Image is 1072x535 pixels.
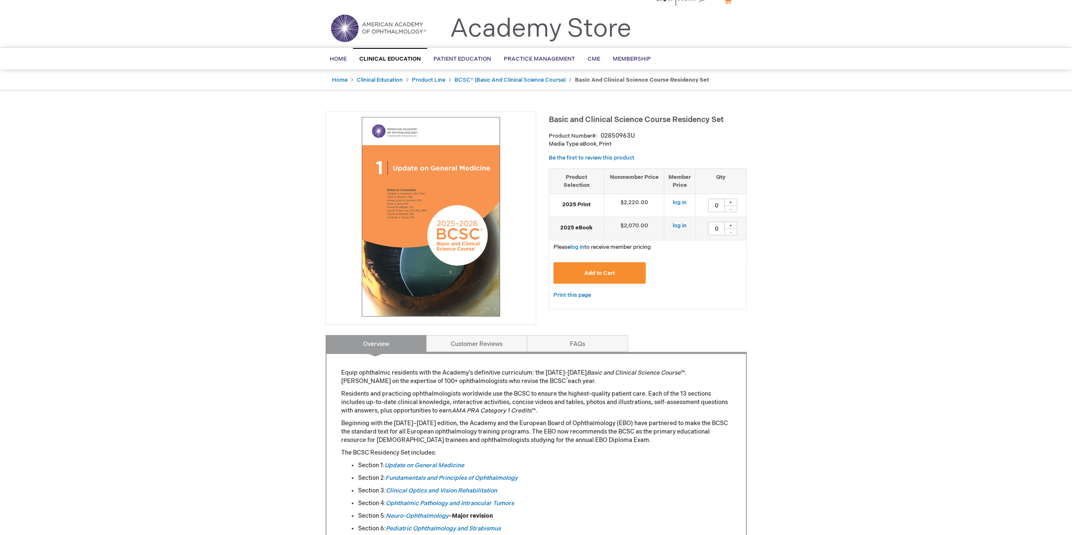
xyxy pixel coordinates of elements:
[613,56,651,62] span: Membership
[553,201,600,209] strong: 2025 Print
[326,335,427,352] a: Overview
[412,77,445,83] a: Product Line
[549,168,604,194] th: Product Selection
[341,369,731,386] p: Equip ophthalmic residents with the Academy’s definitive curriculum: the [DATE]-[DATE] ™. [PERSON...
[450,14,631,44] a: Academy Store
[708,199,725,212] input: Qty
[553,290,591,301] a: Print this page
[549,140,747,148] p: eBook, Print
[695,168,746,194] th: Qty
[332,77,348,83] a: Home
[452,512,493,519] strong: Major revision
[358,474,731,482] li: Section 2:
[664,168,695,194] th: Member Price
[504,56,575,62] span: Practice Management
[575,77,709,83] strong: Basic and Clinical Science Course Residency Set
[549,141,580,147] strong: Media Type:
[724,205,737,212] div: -
[433,56,491,62] span: Patient Education
[358,461,731,470] li: Section 1:
[553,224,600,232] strong: 2025 eBook
[587,369,681,376] em: Basic and Clinical Science Course
[604,168,664,194] th: Nonmember Price
[549,154,634,161] a: Be the first to review this product
[341,390,731,415] p: Residents and practicing ophthalmologists worldwide use the BCSC to ensure the highest-quality pa...
[386,525,501,532] a: Pediatric Ophthalmology and Strabismus
[724,222,737,229] div: +
[426,335,527,352] a: Customer Reviews
[566,377,568,382] sup: ®
[527,335,628,352] a: FAQs
[330,56,347,62] span: Home
[588,56,600,62] span: CME
[385,462,464,469] a: Update on General Medicine
[454,77,566,83] a: BCSC® (Basic and Clinical Science Course)
[584,270,615,277] span: Add to Cart
[359,56,421,62] span: Clinical Education
[330,116,532,317] img: Basic and Clinical Science Course Residency Set
[386,500,514,507] a: Ophthalmic Pathology and Intraocular Tumors
[673,222,687,229] a: log in
[724,199,737,206] div: +
[601,132,635,140] div: 02850963U
[553,262,646,284] button: Add to Cart
[570,244,584,250] a: log in
[604,194,664,217] td: $2,220.00
[549,133,597,139] strong: Product Number
[385,474,518,482] a: Fundamentals and Principles of Ophthalmology
[341,419,731,445] p: Beginning with the [DATE]–[DATE] edition, the Academy and the European Board of Ophthalmology (EB...
[724,229,737,235] div: -
[452,407,532,414] em: AMA PRA Category 1 Credits
[358,487,731,495] li: Section 3:
[358,524,731,533] li: Section 6:
[708,222,725,235] input: Qty
[386,487,497,494] a: Clinical Optics and Vision Rehabilitation
[553,244,651,250] span: Please to receive member pricing
[357,77,403,83] a: Clinical Education
[549,115,724,124] span: Basic and Clinical Science Course Residency Set
[386,512,449,519] a: Neuro-Ophthalmology
[358,512,731,520] li: Section 5: –
[358,499,731,508] li: Section 4:
[604,217,664,240] td: $2,070.00
[673,199,687,206] a: log in
[341,449,731,457] p: The BCSC Residency Set includes:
